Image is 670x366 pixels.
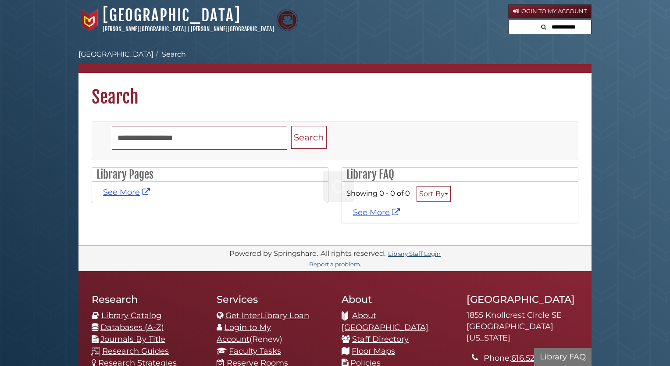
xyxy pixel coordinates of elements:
a: 616.526.7197 [511,353,559,363]
h2: Library FAQ [342,168,578,182]
div: All rights reserved. [319,249,387,258]
button: Library FAQ [534,348,592,366]
a: Staff Directory [352,334,409,344]
a: [GEOGRAPHIC_DATA] [78,50,153,58]
li: Phone: [484,352,578,364]
h2: Services [217,293,328,305]
div: Powered by Springshare. [228,249,319,258]
a: Research Guides [102,346,169,356]
h2: About [342,293,453,305]
nav: breadcrumb [78,49,592,73]
li: (Renew) [217,322,328,345]
a: Databases (A-Z) [100,323,164,332]
li: Search [153,49,186,60]
a: Login to My Account [217,323,271,344]
a: Faculty Tasks [229,346,281,356]
img: Calvin Theological Seminary [276,9,298,31]
h1: Search [78,73,592,108]
span: | [187,25,189,32]
h2: [GEOGRAPHIC_DATA] [467,293,578,305]
button: Search [291,126,327,149]
h2: Research [92,293,203,305]
a: Library Staff Login [388,250,441,257]
h2: Library Pages [92,168,328,182]
img: Calvin University [78,9,100,31]
button: Search [538,20,549,32]
a: [GEOGRAPHIC_DATA] [103,6,241,25]
a: Library Catalog [101,311,161,320]
a: Report a problem. [309,261,361,268]
img: research-guides-icon-white_37x37.png [91,347,100,356]
a: Get InterLibrary Loan [225,311,309,320]
a: See More [353,208,402,217]
a: [PERSON_NAME][GEOGRAPHIC_DATA] [191,25,274,32]
a: Journals By Title [100,334,165,344]
a: Floor Maps [352,346,395,356]
img: Working... [332,179,346,193]
a: See More [103,187,152,197]
a: [PERSON_NAME][GEOGRAPHIC_DATA] [103,25,186,32]
i: Search [541,24,546,30]
span: Showing 0 - 0 of 0 [346,189,410,197]
address: 1855 Knollcrest Circle SE [GEOGRAPHIC_DATA][US_STATE] [467,310,578,344]
button: Sort By [417,186,451,202]
a: Login to My Account [508,4,592,18]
